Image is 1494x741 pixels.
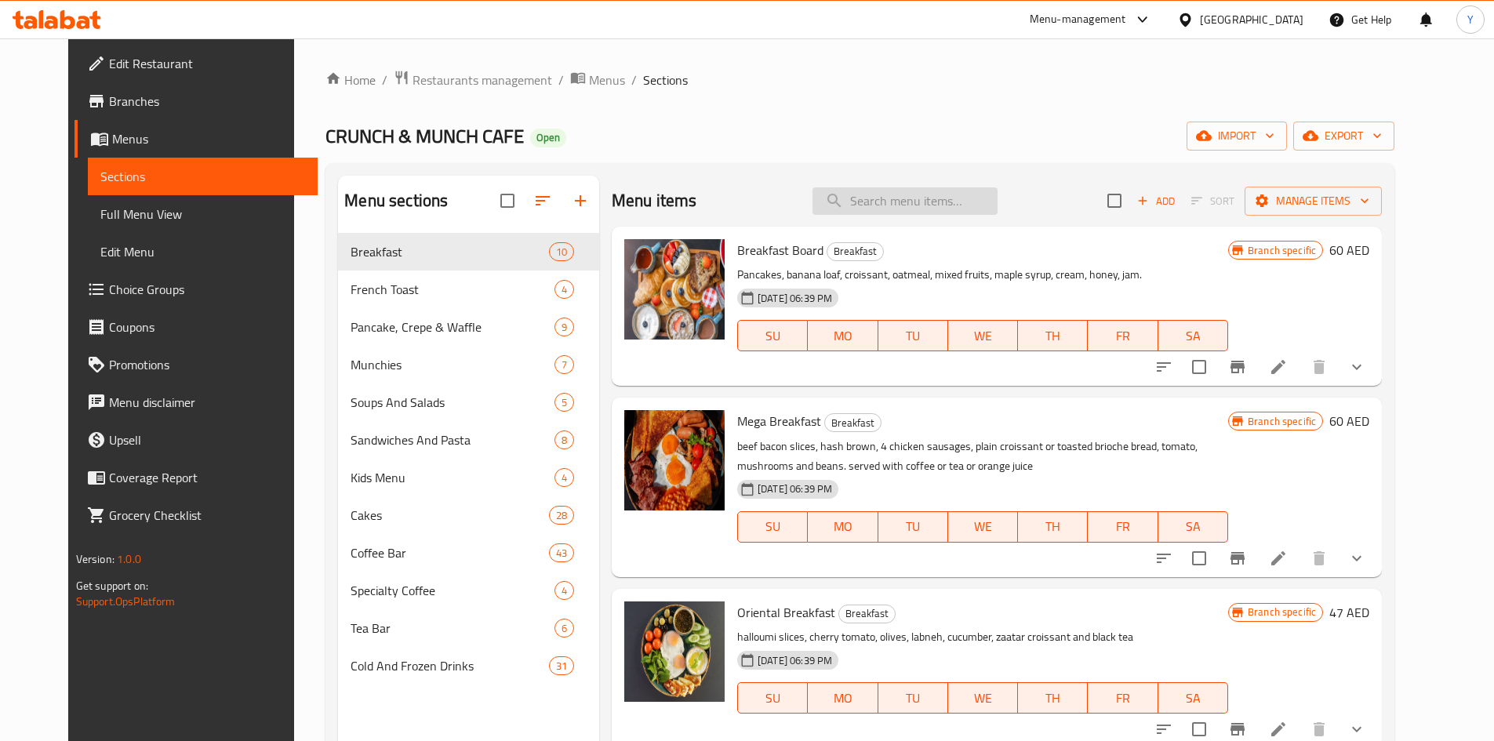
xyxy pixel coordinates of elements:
div: Breakfast [838,605,896,623]
svg: Show Choices [1347,720,1366,739]
span: Breakfast [839,605,895,623]
span: Coupons [109,318,305,336]
div: Cakes28 [338,496,599,534]
div: items [554,619,574,637]
div: Breakfast10 [338,233,599,271]
span: 28 [550,508,573,523]
span: Menus [589,71,625,89]
span: Grocery Checklist [109,506,305,525]
div: Cold And Frozen Drinks31 [338,647,599,685]
div: Sandwiches And Pasta8 [338,421,599,459]
span: Restaurants management [413,71,552,89]
span: Select to update [1183,351,1216,383]
button: delete [1300,348,1338,386]
span: Choice Groups [109,280,305,299]
span: CRUNCH & MUNCH CAFE [325,118,524,154]
span: 43 [550,546,573,561]
span: WE [954,687,1012,710]
span: 6 [555,621,573,636]
span: Edit Restaurant [109,54,305,73]
button: SA [1158,320,1228,351]
span: Cold And Frozen Drinks [351,656,548,675]
span: Munchies [351,355,554,374]
button: show more [1338,348,1376,386]
span: Menus [112,129,305,148]
span: MO [814,515,871,538]
span: SU [744,325,802,347]
div: items [554,430,574,449]
a: Coverage Report [75,459,318,496]
span: Get support on: [76,576,148,596]
a: Support.OpsPlatform [76,591,176,612]
a: Menu disclaimer [75,383,318,421]
span: 4 [555,470,573,485]
button: SU [737,511,808,543]
a: Edit menu item [1269,358,1288,376]
span: Coffee Bar [351,543,548,562]
span: Kids Menu [351,468,554,487]
a: Choice Groups [75,271,318,308]
button: WE [948,320,1018,351]
div: Coffee Bar43 [338,534,599,572]
span: Edit Menu [100,242,305,261]
span: Branch specific [1241,243,1322,258]
div: items [549,543,574,562]
span: export [1306,126,1382,146]
span: 8 [555,433,573,448]
nav: breadcrumb [325,70,1394,90]
div: Tea Bar6 [338,609,599,647]
div: Tea Bar [351,619,554,637]
span: Sections [643,71,688,89]
span: [DATE] 06:39 PM [751,291,838,306]
button: Branch-specific-item [1219,539,1256,577]
div: Soups And Salads [351,393,554,412]
div: Soups And Salads5 [338,383,599,421]
button: TH [1018,682,1088,714]
a: Restaurants management [394,70,552,90]
button: sort-choices [1145,539,1183,577]
span: Oriental Breakfast [737,601,835,624]
span: Select section first [1181,189,1245,213]
a: Full Menu View [88,195,318,233]
li: / [382,71,387,89]
div: Breakfast [827,242,884,261]
div: items [549,656,574,675]
img: Breakfast Board [624,239,725,340]
span: Open [530,131,566,144]
span: Sections [100,167,305,186]
span: Pancake, Crepe & Waffle [351,318,554,336]
span: TH [1024,325,1081,347]
span: Promotions [109,355,305,374]
a: Upsell [75,421,318,459]
span: Mega Breakfast [737,409,821,433]
a: Menus [570,70,625,90]
button: Branch-specific-item [1219,348,1256,386]
button: MO [808,682,878,714]
div: Kids Menu4 [338,459,599,496]
a: Sections [88,158,318,195]
span: Menu disclaimer [109,393,305,412]
a: Edit Restaurant [75,45,318,82]
a: Coupons [75,308,318,346]
span: TH [1024,687,1081,710]
span: SU [744,687,802,710]
button: FR [1088,320,1158,351]
div: items [554,468,574,487]
span: Breakfast [825,414,881,432]
button: delete [1300,539,1338,577]
div: Open [530,129,566,147]
button: SU [737,682,808,714]
div: Sandwiches And Pasta [351,430,554,449]
span: 10 [550,245,573,260]
button: Manage items [1245,187,1382,216]
a: Grocery Checklist [75,496,318,534]
span: Breakfast [827,242,883,260]
span: Branches [109,92,305,111]
span: TU [885,325,942,347]
li: / [631,71,637,89]
div: items [554,280,574,299]
button: TU [878,682,948,714]
button: WE [948,682,1018,714]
